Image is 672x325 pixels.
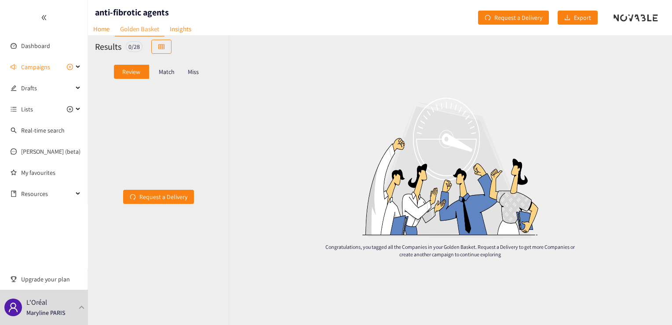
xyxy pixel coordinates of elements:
[529,230,672,325] div: Widget de chat
[485,15,491,22] span: redo
[158,44,164,51] span: table
[21,100,33,118] span: Lists
[11,64,17,70] span: sound
[21,42,50,50] a: Dashboard
[21,164,81,181] a: My favourites
[323,243,578,258] p: Congratulations, you tagged all the Companies in your Golden Basket. Request a Delivery to get mo...
[574,13,591,22] span: Export
[126,41,142,52] div: 0 / 28
[123,190,194,204] button: redoRequest a Delivery
[41,15,47,21] span: double-left
[494,13,542,22] span: Request a Delivery
[159,68,175,75] p: Match
[139,192,187,202] span: Request a Delivery
[67,106,73,112] span: plus-circle
[88,22,115,36] a: Home
[26,308,65,318] p: Maryline PARIS
[11,276,17,282] span: trophy
[21,185,73,203] span: Resources
[21,148,80,155] a: [PERSON_NAME] (beta)
[564,15,570,22] span: download
[95,41,121,53] h2: Results
[21,79,73,97] span: Drafts
[188,68,199,75] p: Miss
[115,22,164,37] a: Golden Basket
[95,6,169,18] h1: anti-fibrotic agents
[164,22,197,36] a: Insights
[558,11,598,25] button: downloadExport
[122,68,140,75] p: Review
[478,11,549,25] button: redoRequest a Delivery
[11,191,17,197] span: book
[151,40,172,54] button: table
[529,230,672,325] iframe: Chat Widget
[11,106,17,112] span: unordered-list
[21,270,81,288] span: Upgrade your plan
[8,302,18,313] span: user
[21,58,50,76] span: Campaigns
[67,64,73,70] span: plus-circle
[11,85,17,91] span: edit
[21,126,65,134] a: Real-time search
[130,194,136,201] span: redo
[26,297,47,308] p: L'Oréal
